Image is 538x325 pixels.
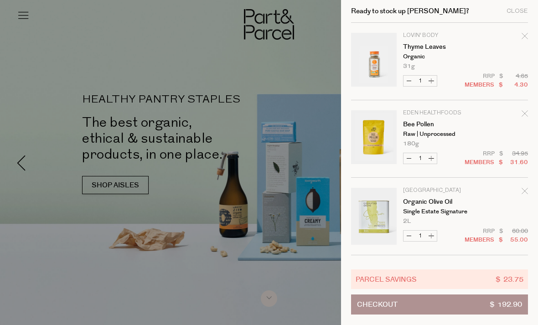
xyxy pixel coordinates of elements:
[414,153,426,164] input: QTY Bee Pollen
[351,294,528,315] button: Checkout$ 192.90
[403,218,411,224] span: 2L
[356,274,417,284] span: Parcel Savings
[403,54,474,60] p: Organic
[403,121,474,128] a: Bee Pollen
[403,209,474,215] p: Single Estate Signature
[490,295,522,314] span: $ 192.90
[414,231,426,241] input: QTY Organic Olive Oil
[351,8,469,15] h2: Ready to stock up [PERSON_NAME]?
[522,109,528,121] div: Remove Bee Pollen
[403,63,415,69] span: 31g
[496,274,523,284] span: $ 23.75
[403,199,474,205] a: Organic Olive Oil
[403,141,419,147] span: 180g
[403,110,474,116] p: Eden Healthfoods
[403,188,474,193] p: [GEOGRAPHIC_DATA]
[507,8,528,14] div: Close
[403,33,474,38] p: Lovin' Body
[522,186,528,199] div: Remove Organic Olive Oil
[403,131,474,137] p: Raw | Unprocessed
[522,31,528,44] div: Remove Thyme Leaves
[403,44,474,50] a: Thyme Leaves
[357,295,398,314] span: Checkout
[414,76,426,86] input: QTY Thyme Leaves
